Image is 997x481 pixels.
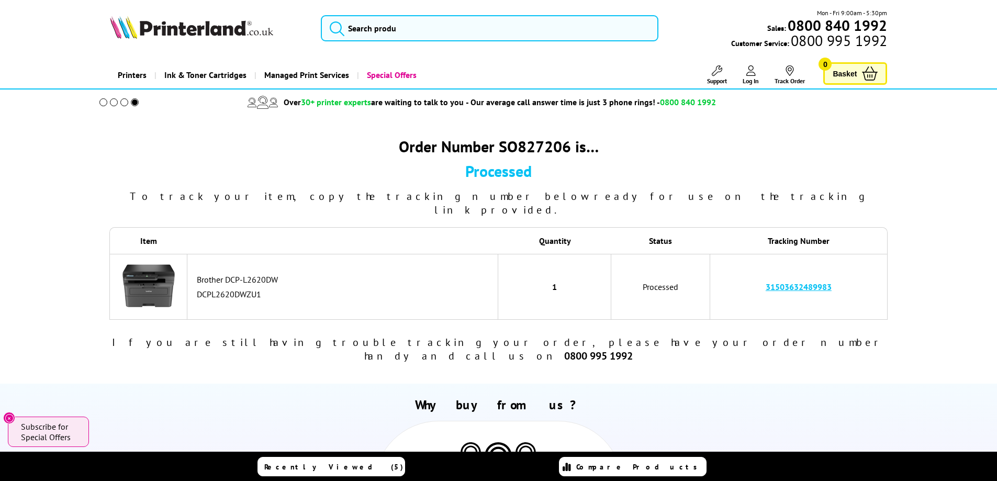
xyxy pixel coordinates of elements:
[197,289,493,299] div: DCPL2620DWZU1
[707,65,727,85] a: Support
[823,62,887,85] a: Basket 0
[301,97,371,107] span: 30+ printer experts
[766,282,832,292] a: 31503632489983
[284,97,464,107] span: Over are waiting to talk to you
[164,62,247,88] span: Ink & Toner Cartridges
[767,23,786,33] span: Sales:
[564,349,633,363] b: 0800 995 1992
[498,227,611,254] th: Quantity
[257,457,405,476] a: Recently Viewed (5)
[707,77,727,85] span: Support
[743,77,759,85] span: Log In
[775,65,805,85] a: Track Order
[109,161,887,181] div: Processed
[321,15,658,41] input: Search produ
[254,62,357,88] a: Managed Print Services
[743,65,759,85] a: Log In
[264,462,404,472] span: Recently Viewed (5)
[498,254,611,320] td: 1
[710,227,888,254] th: Tracking Number
[109,227,187,254] th: Item
[514,442,537,469] img: Printer Experts
[109,335,887,363] div: If you are still having trouble tracking your order, please have your order number handy and call...
[466,97,716,107] span: - Our average call answer time is just 3 phone rings! -
[576,462,703,472] span: Compare Products
[788,16,887,35] b: 0800 840 1992
[660,97,716,107] span: 0800 840 1992
[110,16,308,41] a: Printerland Logo
[611,227,711,254] th: Status
[819,58,832,71] span: 0
[110,62,154,88] a: Printers
[110,16,273,39] img: Printerland Logo
[611,254,711,320] td: Processed
[197,274,493,285] div: Brother DCP-L2620DW
[109,136,887,156] div: Order Number SO827206 is…
[154,62,254,88] a: Ink & Toner Cartridges
[483,442,514,478] img: Printer Experts
[817,8,887,18] span: Mon - Fri 9:00am - 5:30pm
[731,36,887,48] span: Customer Service:
[21,421,79,442] span: Subscribe for Special Offers
[459,442,483,469] img: Printer Experts
[130,189,868,217] span: To track your item, copy the tracking number below ready for use on the tracking link provided.
[357,62,424,88] a: Special Offers
[559,457,707,476] a: Compare Products
[833,66,857,81] span: Basket
[110,397,888,413] h2: Why buy from us?
[789,36,887,46] span: 0800 995 1992
[122,260,175,312] img: Brother DCP-L2620DW
[786,20,887,30] a: 0800 840 1992
[3,412,15,424] button: Close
